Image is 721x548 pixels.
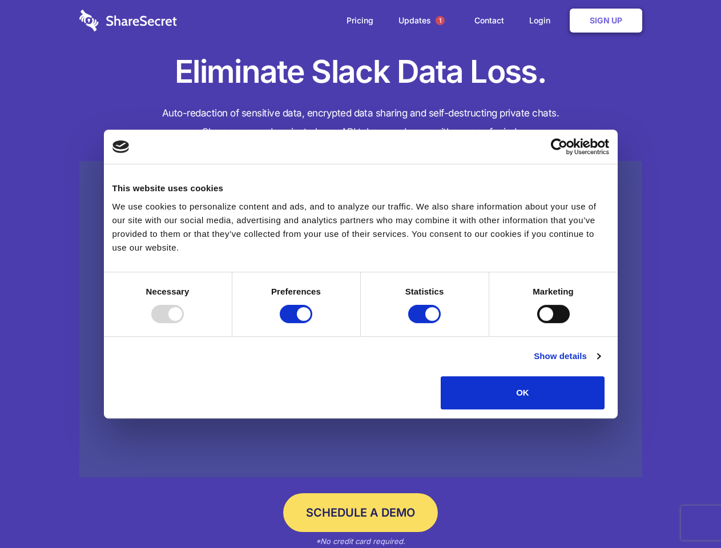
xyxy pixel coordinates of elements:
h4: Auto-redaction of sensitive data, encrypted data sharing and self-destructing private chats. Shar... [79,104,642,142]
strong: Marketing [533,287,574,296]
strong: Necessary [146,287,190,296]
a: Show details [534,349,600,363]
button: OK [441,376,605,409]
a: Usercentrics Cookiebot - opens in a new window [509,138,609,155]
img: logo [112,140,130,153]
a: Login [518,3,567,38]
a: Schedule a Demo [283,493,438,532]
a: Contact [463,3,515,38]
img: logo-wordmark-white-trans-d4663122ce5f474addd5e946df7df03e33cb6a1c49d2221995e7729f52c070b2.svg [79,10,177,31]
span: 1 [436,16,445,25]
strong: Preferences [271,287,321,296]
h1: Eliminate Slack Data Loss. [79,51,642,92]
a: Pricing [335,3,385,38]
div: This website uses cookies [112,182,609,195]
em: *No credit card required. [316,537,405,546]
a: Sign Up [570,9,642,33]
a: Wistia video thumbnail [79,161,642,478]
strong: Statistics [405,287,444,296]
div: We use cookies to personalize content and ads, and to analyze our traffic. We also share informat... [112,200,609,255]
